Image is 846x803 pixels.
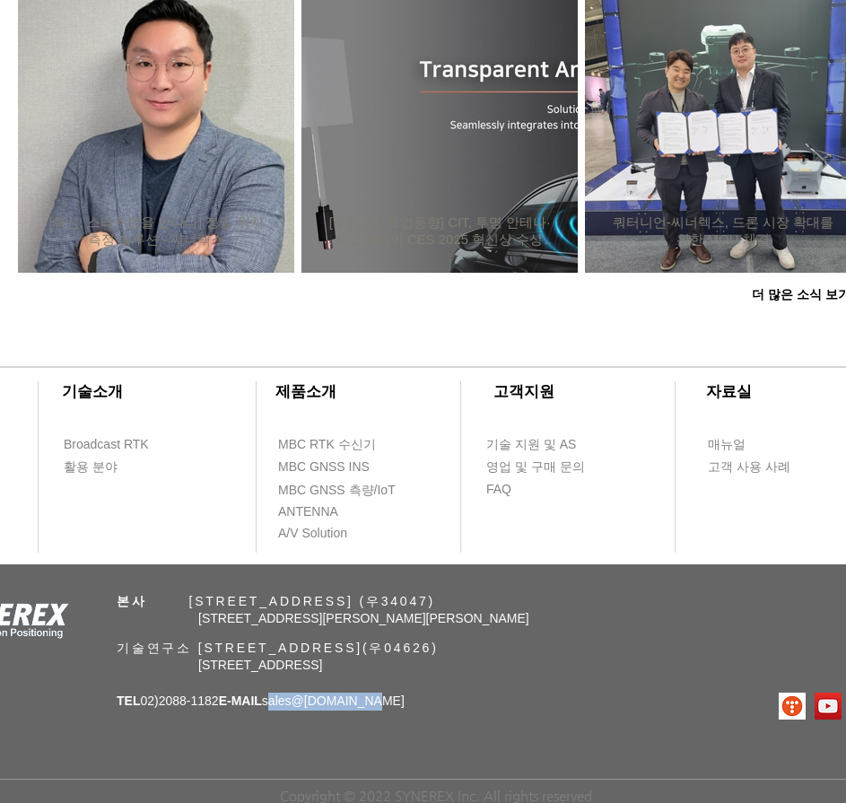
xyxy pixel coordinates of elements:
a: 기술 지원 및 AS [485,433,620,456]
a: MBC GNSS INS [277,456,389,478]
a: MBC RTK 수신기 [277,433,412,456]
span: ​고객지원 [493,383,554,400]
span: Broadcast RTK [64,436,149,454]
span: MBC RTK 수신기 [278,436,376,454]
span: ​기술소개 [62,383,123,400]
a: 영업 및 구매 문의 [485,456,589,478]
span: MBC GNSS 측량/IoT [278,482,396,500]
span: [STREET_ADDRESS] [198,658,322,672]
span: MBC GNSS INS [278,458,370,476]
a: A/V Solution [277,522,380,545]
ul: SNS 모음 [779,693,842,720]
a: 고객 사용 사례 [707,456,810,478]
span: ​제품소개 [275,383,336,400]
span: [STREET_ADDRESS][PERSON_NAME][PERSON_NAME] [198,611,529,625]
a: 활용 분야 [63,456,166,478]
a: [혁신, 스타트업을 만나다] 정밀 위치측정 솔루션 - 씨너렉스 [45,214,267,249]
span: FAQ [486,481,511,499]
span: 본사 [117,594,147,608]
a: 쿼터니언-씨너렉스, 드론 시장 확대를 위한 MOU 체결 [612,214,834,249]
span: ​자료실 [706,383,752,400]
a: FAQ [485,478,589,501]
a: ANTENNA [277,501,380,523]
span: 매뉴얼 [708,436,746,454]
a: [주간스타트업동향] CIT, 투명 안테나·디스플레이 CES 2025 혁신상 수상 外 [328,214,551,249]
span: 영업 및 구매 문의 [486,458,585,476]
img: 유튜브 사회 아이콘 [815,693,842,720]
span: 고객 사용 사례 [708,458,790,476]
span: ANTENNA [278,503,338,521]
span: E-MAIL [219,694,262,708]
a: 매뉴얼 [707,433,810,456]
span: 기술연구소 [STREET_ADDRESS](우04626) [117,641,439,655]
iframe: Wix Chat [640,726,846,803]
span: 02)2088-1182 sales [117,694,405,708]
span: ​ [STREET_ADDRESS] (우34047) [117,594,435,608]
a: Broadcast RTK [63,433,166,456]
span: A/V Solution [278,525,347,543]
span: TEL [117,694,140,708]
a: @[DOMAIN_NAME] [292,694,405,708]
img: 티스토리로고 [779,693,806,720]
a: MBC GNSS 측량/IoT [277,479,434,502]
span: 활용 분야 [64,458,118,476]
span: 기술 지원 및 AS [486,436,576,454]
span: Copyright © 2022 SYNEREX Inc. All rights reserved [280,788,592,803]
